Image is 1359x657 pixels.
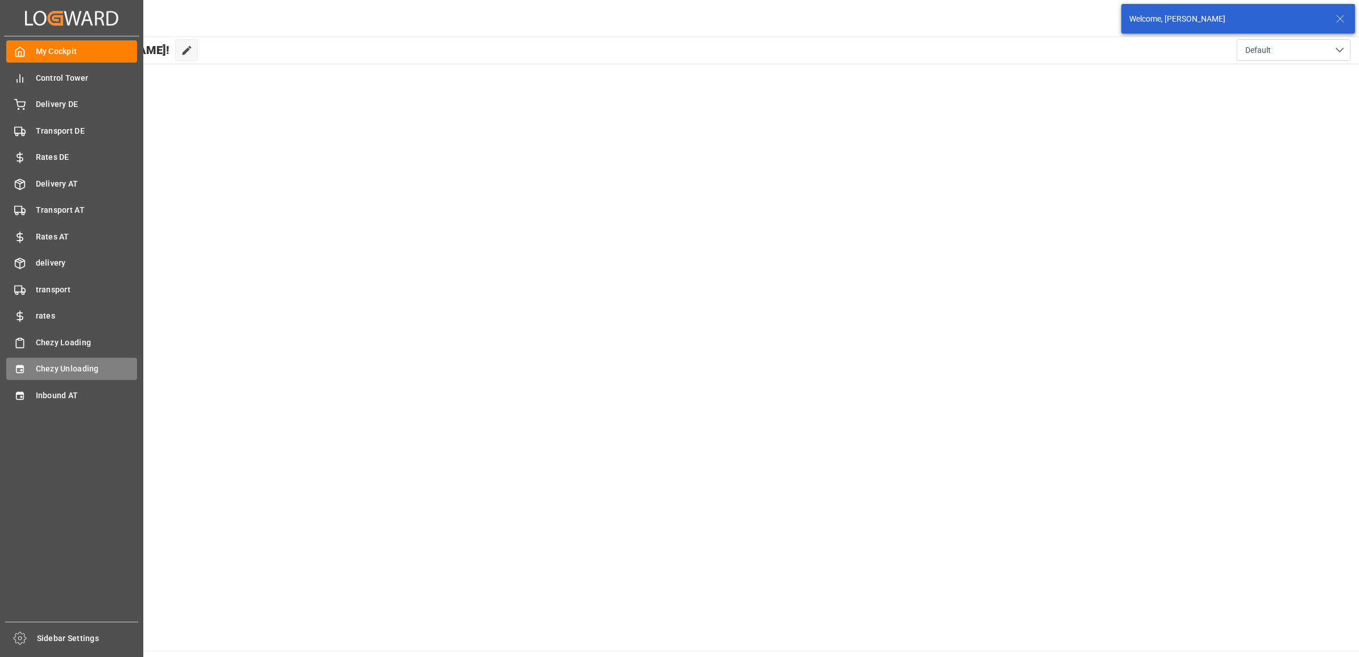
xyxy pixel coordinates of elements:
span: Transport DE [36,125,138,137]
span: transport [36,284,138,296]
a: Delivery DE [6,93,137,115]
a: Transport AT [6,199,137,221]
span: Default [1245,44,1271,56]
span: Delivery DE [36,98,138,110]
span: Rates AT [36,231,138,243]
span: Control Tower [36,72,138,84]
span: Sidebar Settings [37,633,139,644]
a: Inbound AT [6,384,137,406]
a: My Cockpit [6,40,137,63]
span: delivery [36,257,138,269]
span: rates [36,310,138,322]
a: Chezy Loading [6,331,137,353]
span: My Cockpit [36,46,138,57]
div: Welcome, [PERSON_NAME] [1129,13,1325,25]
span: Transport AT [36,204,138,216]
a: delivery [6,252,137,274]
span: Inbound AT [36,390,138,402]
span: Chezy Loading [36,337,138,349]
a: Rates DE [6,146,137,168]
a: Delivery AT [6,172,137,195]
a: Transport DE [6,119,137,142]
a: rates [6,305,137,327]
a: Rates AT [6,225,137,247]
a: Control Tower [6,67,137,89]
span: Rates DE [36,151,138,163]
a: Chezy Unloading [6,358,137,380]
span: Chezy Unloading [36,363,138,375]
button: open menu [1237,39,1350,61]
span: Delivery AT [36,178,138,190]
a: transport [6,278,137,300]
